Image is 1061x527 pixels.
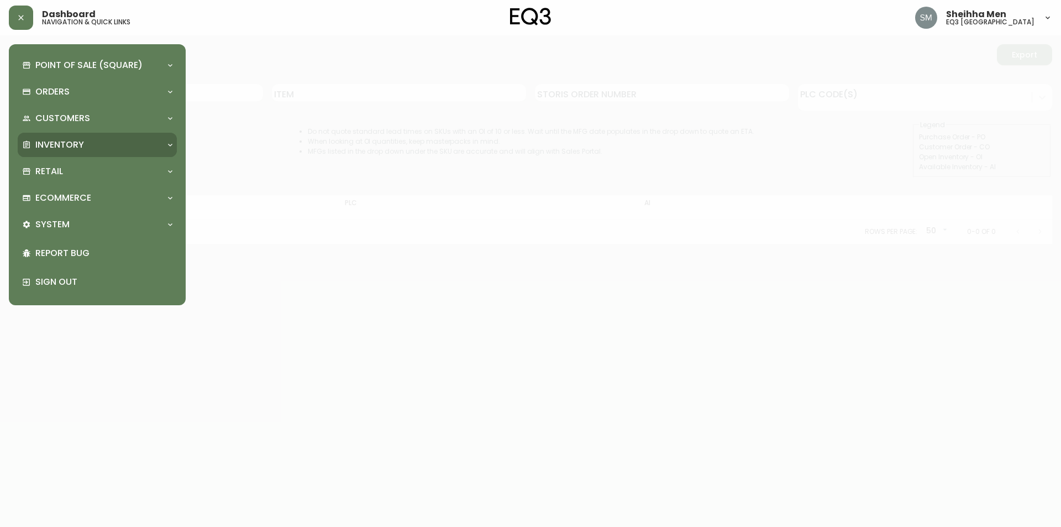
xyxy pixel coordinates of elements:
[35,112,90,124] p: Customers
[18,106,177,131] div: Customers
[42,19,130,25] h5: navigation & quick links
[18,212,177,237] div: System
[18,53,177,77] div: Point of Sale (Square)
[915,7,937,29] img: cfa6f7b0e1fd34ea0d7b164297c1067f
[35,247,172,259] p: Report Bug
[946,10,1006,19] span: Sheihha Men
[35,192,91,204] p: Ecommerce
[18,239,177,268] div: Report Bug
[946,19,1034,25] h5: eq3 [GEOGRAPHIC_DATA]
[35,139,84,151] p: Inventory
[42,10,96,19] span: Dashboard
[18,80,177,104] div: Orders
[35,86,70,98] p: Orders
[18,133,177,157] div: Inventory
[35,218,70,231] p: System
[35,165,63,178] p: Retail
[18,159,177,184] div: Retail
[18,268,177,296] div: Sign Out
[35,276,172,288] p: Sign Out
[35,59,143,71] p: Point of Sale (Square)
[18,186,177,210] div: Ecommerce
[510,8,551,25] img: logo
